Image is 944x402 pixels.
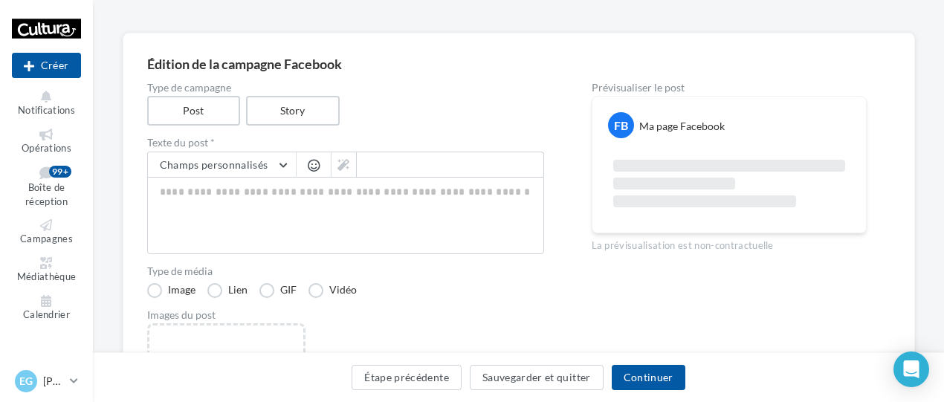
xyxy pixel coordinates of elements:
[12,292,81,324] a: Calendrier
[147,57,890,71] div: Édition de la campagne Facebook
[308,283,357,298] label: Vidéo
[43,374,64,389] p: [PERSON_NAME]
[19,374,33,389] span: EG
[893,351,929,387] div: Open Intercom Messenger
[23,308,70,320] span: Calendrier
[20,233,73,245] span: Campagnes
[639,119,725,134] div: Ma page Facebook
[259,283,297,298] label: GIF
[592,233,867,253] div: La prévisualisation est non-contractuelle
[352,365,462,390] button: Étape précédente
[147,137,544,148] label: Texte du post *
[12,88,81,120] button: Notifications
[12,53,81,78] div: Nouvelle campagne
[18,104,75,116] span: Notifications
[147,266,544,276] label: Type de média
[147,310,544,320] div: Images du post
[12,126,81,158] a: Opérations
[12,367,81,395] a: EG [PERSON_NAME]
[12,53,81,78] button: Créer
[160,158,268,171] span: Champs personnalisés
[49,166,71,178] div: 99+
[12,216,81,248] a: Campagnes
[246,96,340,126] label: Story
[612,365,685,390] button: Continuer
[592,82,867,93] div: Prévisualiser le post
[17,270,77,282] span: Médiathèque
[147,96,241,126] label: Post
[148,152,296,178] button: Champs personnalisés
[25,182,68,208] span: Boîte de réception
[608,112,634,138] div: FB
[12,163,81,210] a: Boîte de réception99+
[470,365,604,390] button: Sauvegarder et quitter
[147,82,544,93] label: Type de campagne
[12,254,81,286] a: Médiathèque
[207,283,248,298] label: Lien
[22,142,71,154] span: Opérations
[147,283,195,298] label: Image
